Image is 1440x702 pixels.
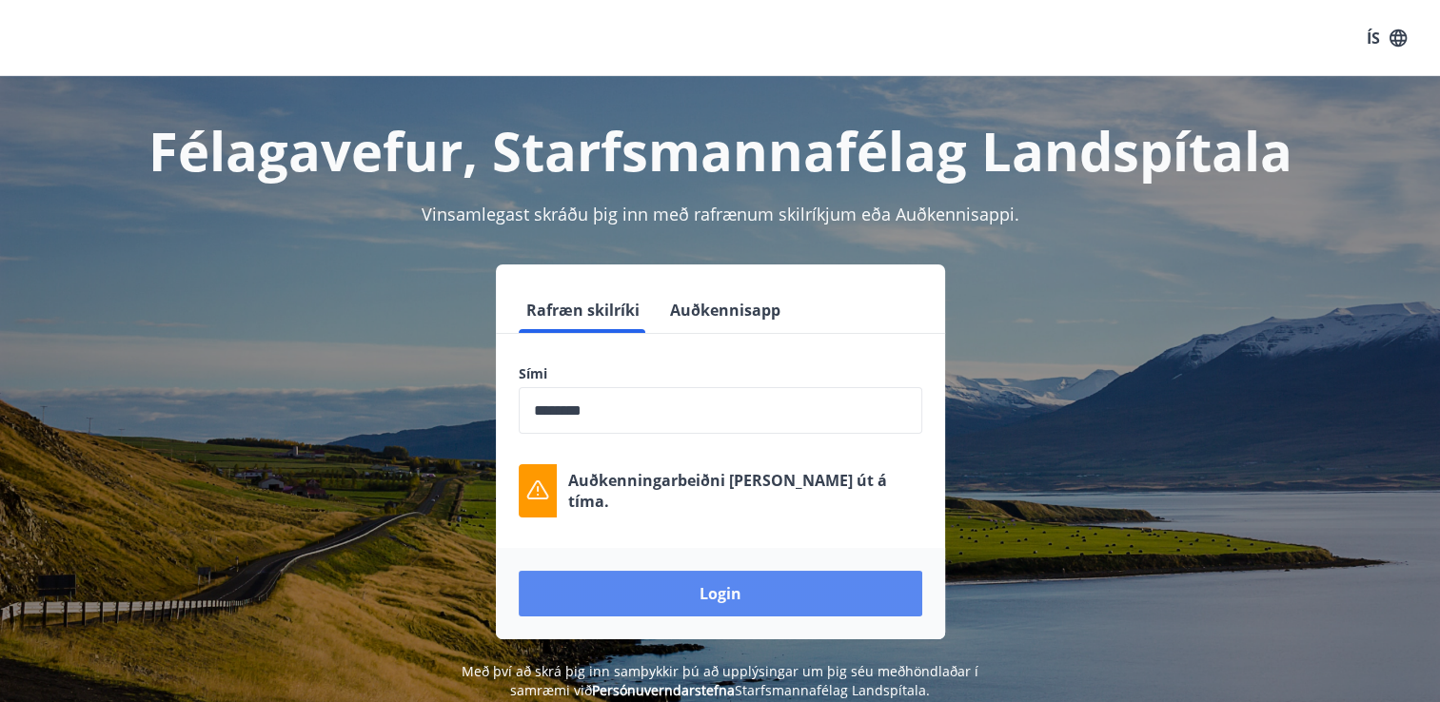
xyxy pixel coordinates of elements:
h1: Félagavefur, Starfsmannafélag Landspítala [58,114,1383,186]
button: ÍS [1356,21,1417,55]
button: Login [519,571,922,616]
label: Sími [519,364,922,383]
button: Auðkennisapp [662,287,788,333]
p: Auðkenningarbeiðni [PERSON_NAME] út á tíma. [568,470,922,512]
button: Rafræn skilríki [519,287,647,333]
a: Persónuverndarstefna [592,681,735,699]
span: Með því að skrá þig inn samþykkir þú að upplýsingar um þig séu meðhöndlaðar í samræmi við Starfsm... [462,662,978,699]
span: Vinsamlegast skráðu þig inn með rafrænum skilríkjum eða Auðkennisappi. [422,203,1019,225]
